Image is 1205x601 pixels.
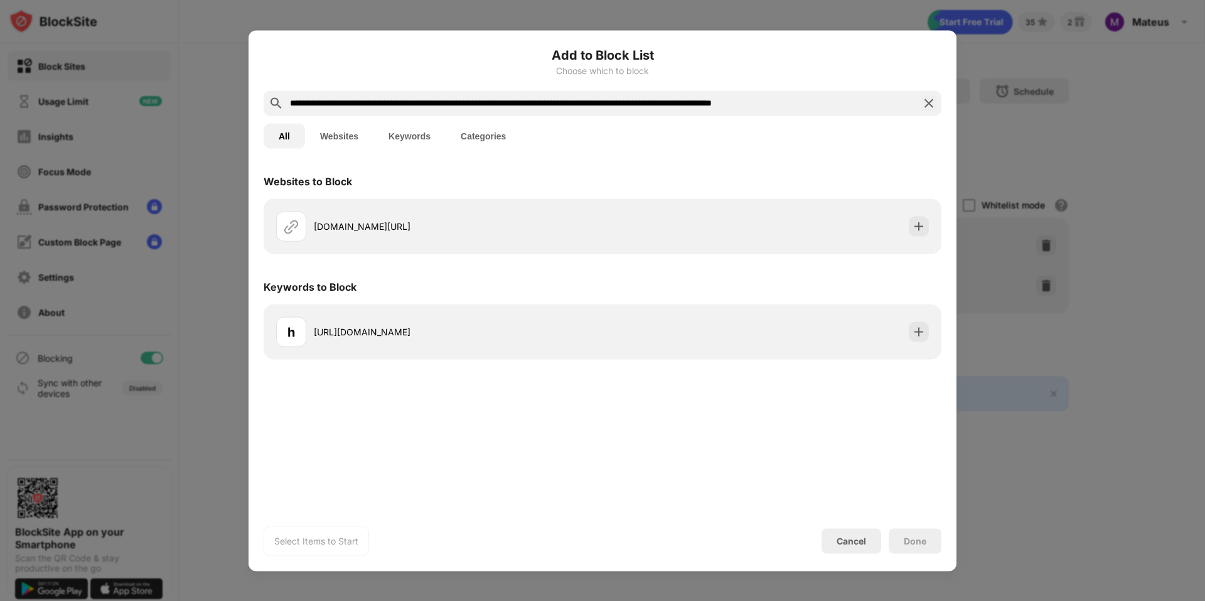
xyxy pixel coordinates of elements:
div: Websites to Block [264,175,352,187]
div: Keywords to Block [264,280,356,293]
div: [DOMAIN_NAME][URL] [314,220,602,233]
button: Keywords [373,123,446,148]
button: Websites [305,123,373,148]
img: url.svg [284,219,299,234]
div: Select Items to Start [274,534,358,547]
div: Done [904,536,926,546]
div: Choose which to block [264,65,941,75]
div: h [287,322,295,341]
img: search.svg [269,95,284,111]
div: [URL][DOMAIN_NAME] [314,325,602,338]
div: Cancel [837,536,866,546]
button: All [264,123,305,148]
h6: Add to Block List [264,45,941,64]
button: Categories [446,123,521,148]
img: search-close [921,95,936,111]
